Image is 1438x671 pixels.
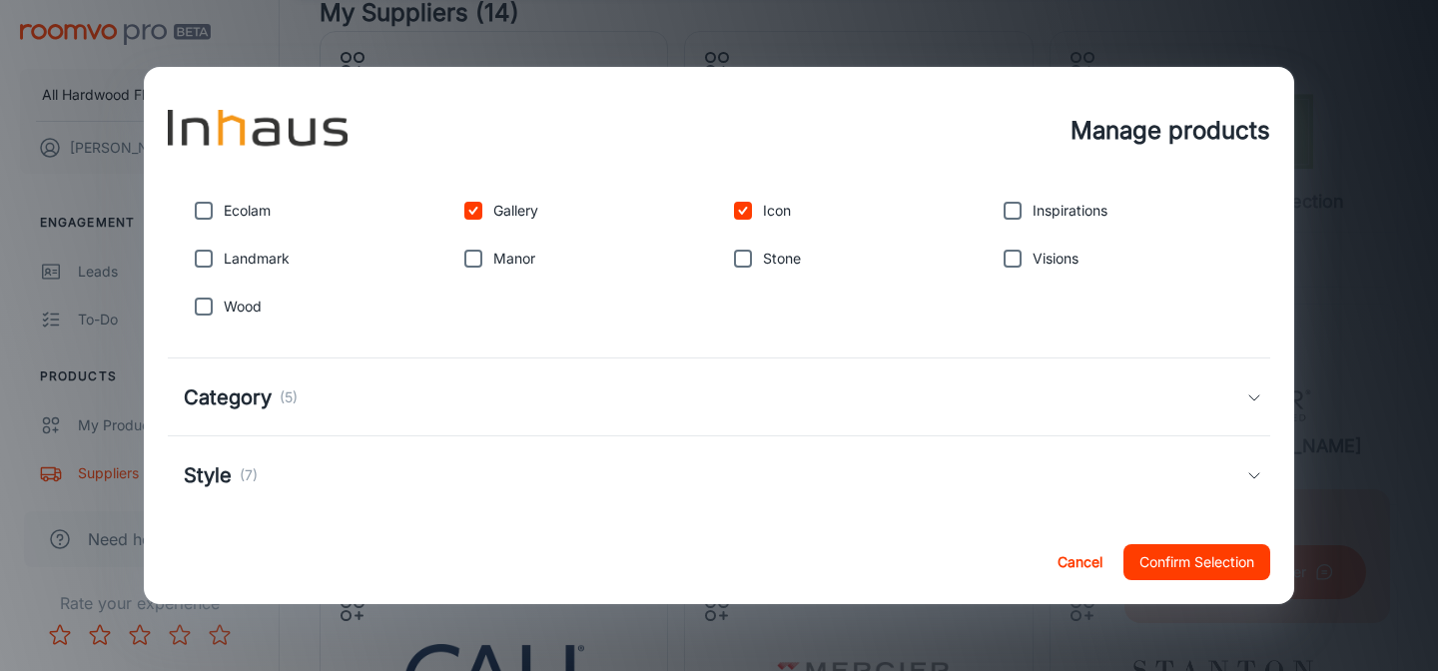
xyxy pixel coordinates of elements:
p: Manor [493,248,535,270]
p: (7) [240,464,258,486]
div: Category(5) [168,358,1270,436]
button: Confirm Selection [1123,544,1270,580]
p: Stone [763,248,801,270]
div: Style(7) [168,436,1270,514]
p: Gallery [493,200,538,222]
p: Icon [763,200,791,222]
h5: Style [184,460,232,490]
h4: Manage products [1071,113,1270,149]
p: Ecolam [224,200,271,222]
button: Cancel [1048,544,1111,580]
p: Landmark [224,248,290,270]
p: (5) [280,386,298,408]
p: Inspirations [1033,200,1107,222]
img: vendor_logo_square_en-us.png [168,91,348,171]
p: Visions [1033,248,1078,270]
p: Wood [224,296,262,318]
h5: Category [184,382,272,412]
